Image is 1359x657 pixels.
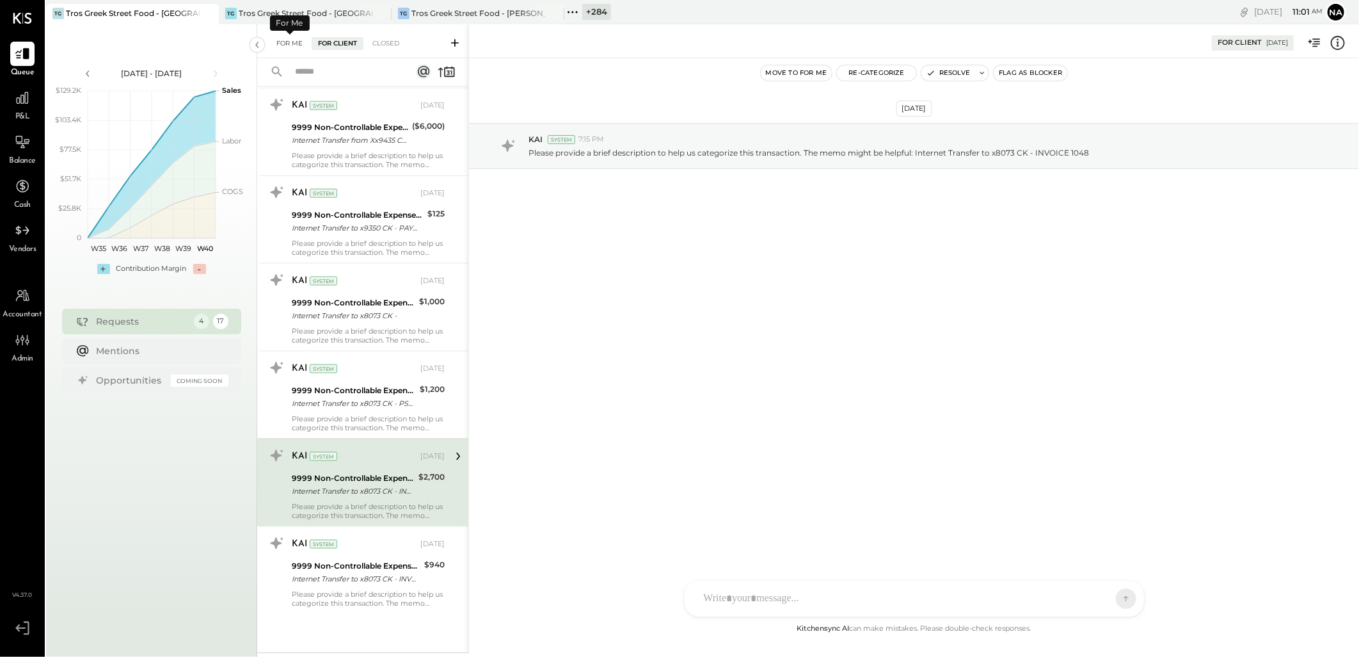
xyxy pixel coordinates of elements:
[292,414,445,432] div: Please provide a brief description to help us categorize this transaction. The memo might be help...
[9,156,36,167] span: Balance
[418,471,445,483] div: $2,700
[528,147,1089,158] p: Please provide a brief description to help us categorize this transaction. The memo might be help...
[222,86,241,95] text: Sales
[420,451,445,462] div: [DATE]
[175,244,191,253] text: W39
[424,558,445,571] div: $940
[270,15,310,31] div: For Me
[398,8,409,19] div: TG
[292,309,415,322] div: Internet Transfer to x8073 CK -
[14,200,31,211] span: Cash
[292,560,420,572] div: 9999 Non-Controllable Expenses:Other Income and Expenses:To Be Classified P&L
[292,222,424,234] div: Internet Transfer to x9350 CK - PAYMENT-LICENSE
[270,37,309,50] div: For Me
[366,37,406,50] div: Closed
[310,452,337,461] div: System
[60,174,81,183] text: $51.7K
[310,101,337,110] div: System
[1238,5,1251,19] div: copy link
[761,65,832,81] button: Move to for me
[420,101,445,111] div: [DATE]
[15,111,30,123] span: P&L
[528,134,543,145] span: KAI
[77,233,81,242] text: 0
[292,296,415,309] div: 9999 Non-Controllable Expenses:Other Income and Expenses:To Be Classified P&L
[213,314,228,329] div: 17
[292,450,307,463] div: KAI
[292,502,445,520] div: Please provide a brief description to help us categorize this transaction. The memo might be help...
[225,8,237,19] div: TG
[133,244,148,253] text: W37
[312,37,363,50] div: For Client
[97,68,206,79] div: [DATE] - [DATE]
[994,65,1067,81] button: Flag as Blocker
[154,244,170,253] text: W38
[58,204,81,213] text: $25.8K
[292,151,445,169] div: Please provide a brief description to help us categorize this transaction. The memo might be help...
[896,101,932,117] div: [DATE]
[837,65,916,81] button: Re-Categorize
[582,4,611,20] div: + 284
[1266,38,1288,47] div: [DATE]
[419,295,445,308] div: $1,000
[56,86,81,95] text: $129.2K
[411,8,545,19] div: Tros Greek Street Food - [PERSON_NAME]
[1218,38,1262,48] div: For Client
[310,277,337,286] div: System
[90,244,106,253] text: W35
[97,374,164,387] div: Opportunities
[1,130,44,167] a: Balance
[1,328,44,365] a: Admin
[921,65,975,81] button: Resolve
[60,145,81,154] text: $77.5K
[292,275,307,288] div: KAI
[548,135,575,144] div: System
[111,244,127,253] text: W36
[310,189,337,198] div: System
[193,264,206,274] div: -
[11,67,35,79] span: Queue
[1254,6,1323,18] div: [DATE]
[292,187,307,200] div: KAI
[292,327,445,345] div: Please provide a brief description to help us categorize this transaction. The memo might be help...
[292,572,420,585] div: Internet Transfer to x8073 CK - INVOICE 1055-KPRA
[292,590,445,608] div: Please provide a brief description to help us categorize this transaction. The memo might be help...
[66,8,200,19] div: Tros Greek Street Food - [GEOGRAPHIC_DATA]
[292,485,415,498] div: Internet Transfer to x8073 CK - INVOICE 1048
[222,187,243,196] text: COGS
[97,264,110,274] div: +
[578,134,604,145] span: 7:15 PM
[292,121,408,134] div: 9999 Non-Controllable Expenses:Other Income and Expenses:To Be Classified P&L
[222,136,241,145] text: Labor
[292,99,307,112] div: KAI
[412,120,445,133] div: ($6,000)
[194,314,209,329] div: 4
[1,284,44,321] a: Accountant
[292,362,307,375] div: KAI
[292,472,415,485] div: 9999 Non-Controllable Expenses:Other Income and Expenses:To Be Classified P&L
[9,244,36,255] span: Vendors
[292,538,307,551] div: KAI
[292,397,416,410] div: Internet Transfer to x8073 CK - PSEG
[420,188,445,199] div: [DATE]
[420,383,445,396] div: $1,200
[292,209,424,222] div: 9999 Non-Controllable Expenses:Other Income and Expenses:To Be Classified P&L
[420,276,445,286] div: [DATE]
[196,244,212,253] text: W40
[420,364,445,374] div: [DATE]
[97,315,187,328] div: Requests
[310,540,337,549] div: System
[1,174,44,211] a: Cash
[239,8,372,19] div: Tros Greek Street Food - [GEOGRAPHIC_DATA]
[1,86,44,123] a: P&L
[427,207,445,220] div: $125
[292,239,445,257] div: Please provide a brief description to help us categorize this transaction. The memo might be help...
[292,134,408,147] div: Internet Transfer from Xx9435 CK - LOAN FOR SALES TAX
[292,384,416,397] div: 9999 Non-Controllable Expenses:Other Income and Expenses:To Be Classified P&L
[12,353,33,365] span: Admin
[55,115,81,124] text: $103.4K
[52,8,64,19] div: TG
[310,364,337,373] div: System
[1,42,44,79] a: Queue
[171,375,228,387] div: Coming Soon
